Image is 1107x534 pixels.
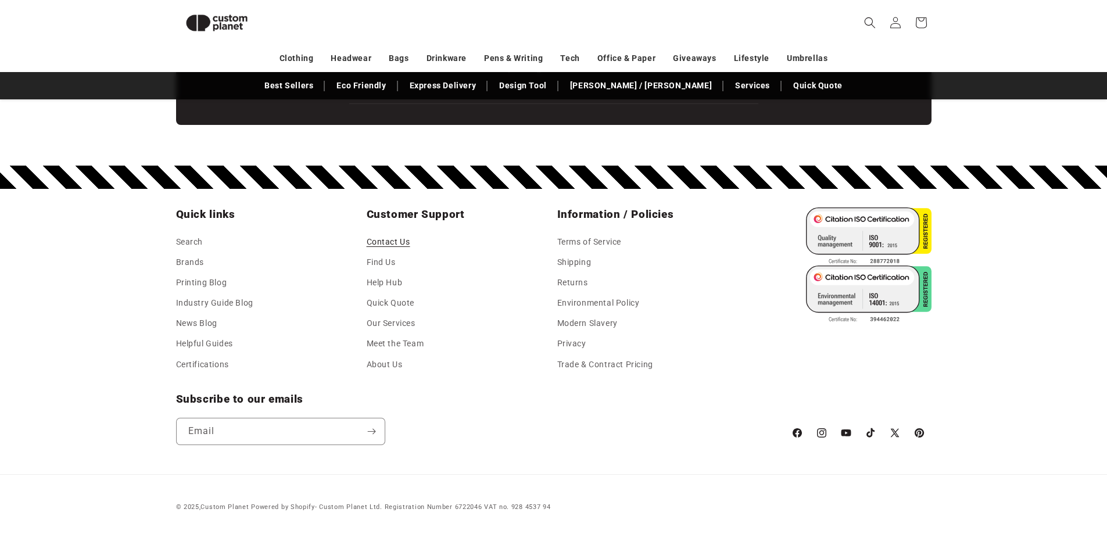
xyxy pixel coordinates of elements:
[787,76,848,96] a: Quick Quote
[787,48,827,69] a: Umbrellas
[557,252,592,273] a: Shipping
[251,503,315,511] a: Powered by Shopify
[734,48,769,69] a: Lifestyle
[176,252,205,273] a: Brands
[367,313,415,334] a: Our Services
[564,76,718,96] a: [PERSON_NAME] / [PERSON_NAME]
[359,418,385,445] button: Subscribe
[404,76,482,96] a: Express Delivery
[367,207,550,221] h2: Customer Support
[729,76,776,96] a: Services
[484,48,543,69] a: Pens & Writing
[806,266,932,324] img: ISO 14001 Certified
[176,392,779,406] h2: Subscribe to our emails
[389,48,409,69] a: Bags
[557,273,588,293] a: Returns
[597,48,655,69] a: Office & Paper
[367,354,403,375] a: About Us
[557,207,741,221] h2: Information / Policies
[259,76,319,96] a: Best Sellers
[857,10,883,35] summary: Search
[176,273,227,293] a: Printing Blog
[176,354,229,375] a: Certifications
[176,334,233,354] a: Helpful Guides
[367,235,410,252] a: Contact Us
[176,235,203,252] a: Search
[367,273,403,293] a: Help Hub
[557,313,618,334] a: Modern Slavery
[200,503,249,511] a: Custom Planet
[557,293,640,313] a: Environmental Policy
[557,334,586,354] a: Privacy
[176,313,217,334] a: News Blog
[913,408,1107,534] iframe: Chat Widget
[280,48,314,69] a: Clothing
[557,354,653,375] a: Trade & Contract Pricing
[331,48,371,69] a: Headwear
[176,293,253,313] a: Industry Guide Blog
[560,48,579,69] a: Tech
[176,207,360,221] h2: Quick links
[331,76,392,96] a: Eco Friendly
[176,5,257,41] img: Custom Planet
[367,293,415,313] a: Quick Quote
[557,235,622,252] a: Terms of Service
[251,503,550,511] small: - Custom Planet Ltd. Registration Number 6722046 VAT no. 928 4537 94
[427,48,467,69] a: Drinkware
[673,48,716,69] a: Giveaways
[176,503,249,511] small: © 2025,
[367,334,424,354] a: Meet the Team
[367,252,396,273] a: Find Us
[806,207,932,266] img: ISO 9001 Certified
[493,76,553,96] a: Design Tool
